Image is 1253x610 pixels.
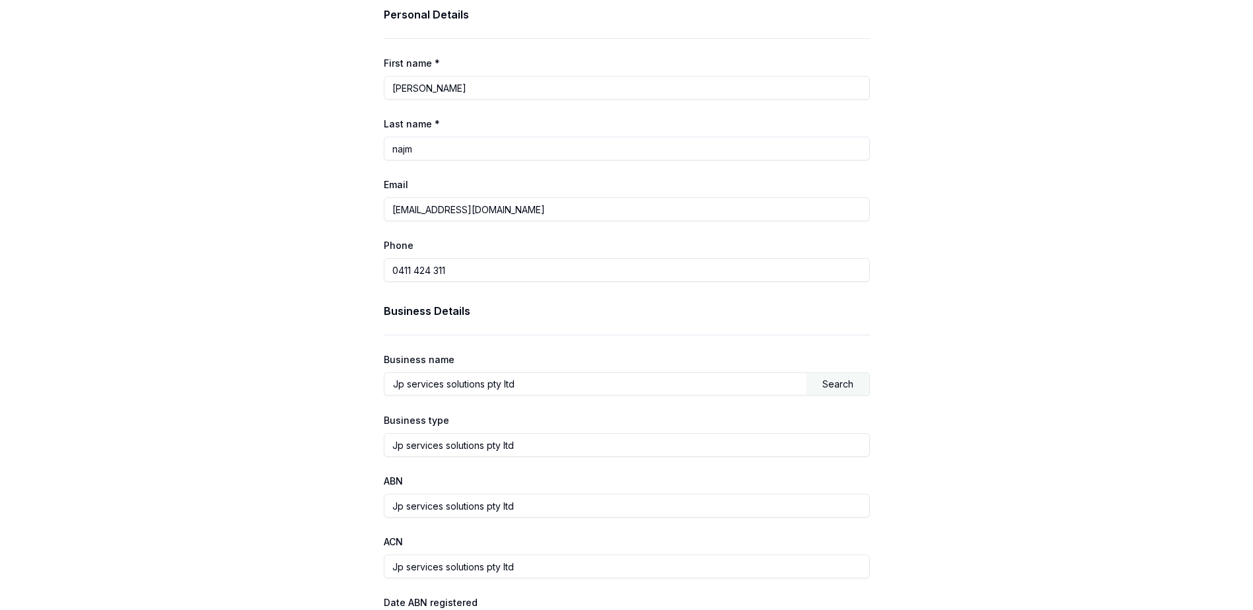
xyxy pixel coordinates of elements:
input: 0431 234 567 [384,258,870,282]
label: Business name [384,354,454,365]
label: Business type [384,415,449,426]
label: Phone [384,240,413,251]
input: Enter business name [384,373,806,394]
label: Last name * [384,118,440,129]
label: First name * [384,57,440,69]
label: ABN [384,475,403,487]
label: ACN [384,536,403,547]
label: Email [384,179,408,190]
label: Date ABN registered [384,597,478,608]
h3: Business Details [384,303,870,319]
h3: Personal Details [384,7,870,22]
div: Search [806,373,869,395]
